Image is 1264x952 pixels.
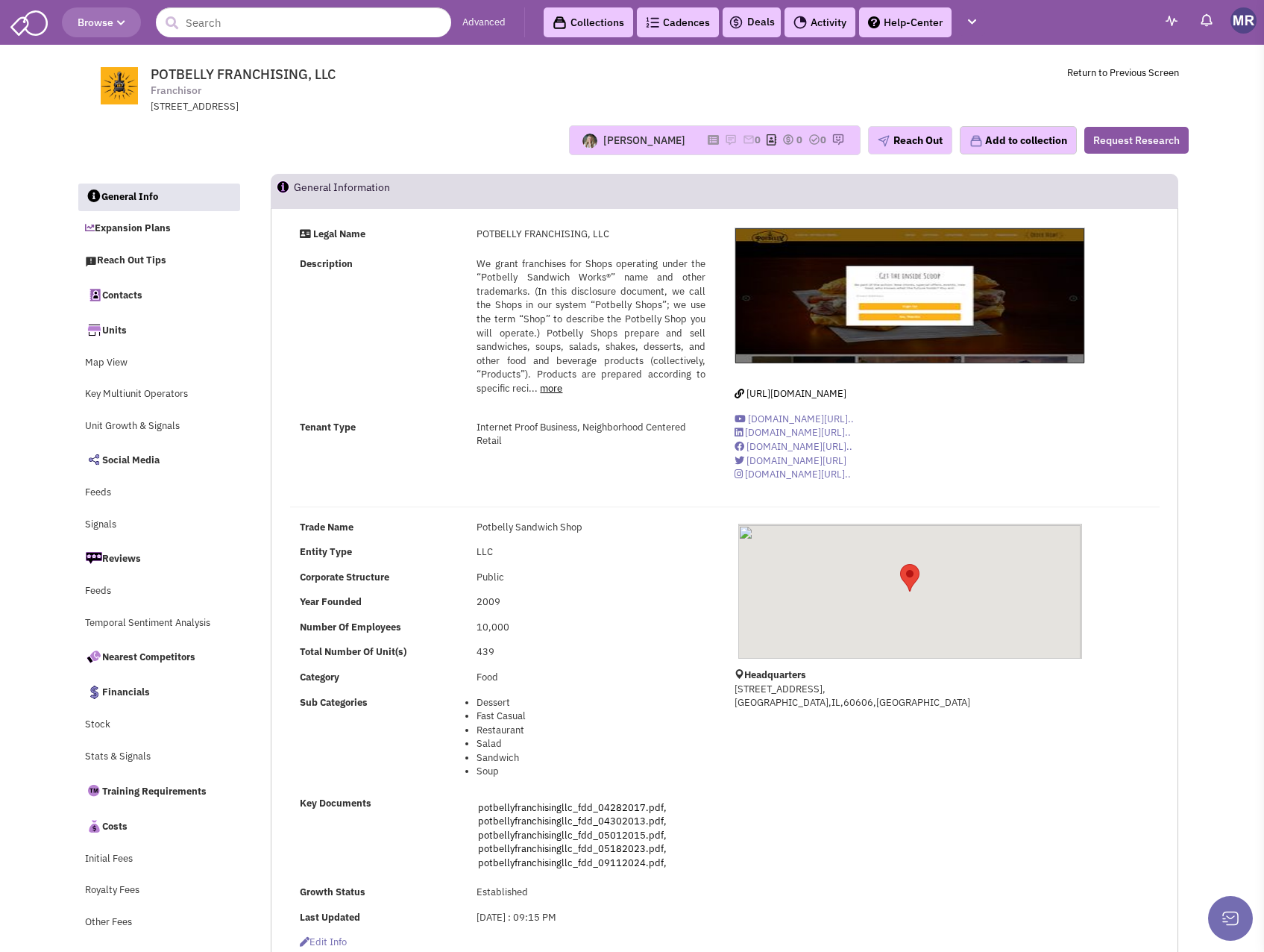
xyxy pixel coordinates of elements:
[467,545,714,560] div: LLC
[735,426,851,439] a: [DOMAIN_NAME][URL]..
[467,671,714,685] div: Food
[743,134,755,145] img: icon-email-active-16.png
[477,737,705,751] li: Salad
[300,696,368,709] b: Sub Categories
[78,479,240,507] a: Feeds
[467,886,714,900] div: Established
[746,454,846,467] span: [DOMAIN_NAME][URL]
[735,683,1085,710] p: [STREET_ADDRESS], [GEOGRAPHIC_DATA],IL,60606,[GEOGRAPHIC_DATA]
[78,413,240,441] a: Unit Growth & Signals
[300,621,401,633] b: Number Of Employees
[300,797,371,809] b: Key Documents
[78,314,240,345] a: Units
[477,257,705,395] span: We grant franchises for Shops operating under the “Potbelly Sandwich Works®” name and other trade...
[477,765,705,779] li: Soup
[78,184,241,212] a: General Info
[78,743,240,771] a: Stats & Signals
[300,886,365,898] b: Growth Status
[735,454,846,467] a: [DOMAIN_NAME][URL]
[467,421,714,448] div: Internet Proof Business, Neighborhood Centered Retail
[735,387,846,400] a: [URL][DOMAIN_NAME]
[729,13,775,31] a: Deals
[785,7,855,37] a: Activity
[729,13,743,31] img: icon-deals.svg
[78,511,240,539] a: Signals
[300,911,360,924] b: Last Updated
[868,126,952,154] button: Reach Out
[478,842,667,855] a: potbellyfranchisingllc_fdd_05182023.pdf,
[78,610,240,638] a: Temporal Sentiment Analysis
[603,133,685,148] div: [PERSON_NAME]
[156,7,451,37] input: Search
[745,426,851,439] span: [DOMAIN_NAME][URL]..
[1067,66,1179,79] a: Return to Previous Screen
[78,711,240,739] a: Stock
[735,468,851,480] a: [DOMAIN_NAME][URL]..
[553,16,567,30] img: icon-collection-lavender-black.svg
[78,247,240,275] a: Reach Out Tips
[300,521,353,533] b: Trade Name
[78,845,240,874] a: Initial Fees
[832,134,844,145] img: research-icon.png
[462,16,506,30] a: Advanced
[745,468,851,480] span: [DOMAIN_NAME][URL]..
[735,440,852,453] a: [DOMAIN_NAME][URL]..
[969,134,983,148] img: icon-collection-lavender.png
[744,668,806,681] b: Headquarters
[467,521,714,535] div: Potbelly Sandwich Shop
[646,17,659,28] img: Cadences_logo.png
[300,545,352,558] b: Entity Type
[746,387,846,400] span: [URL][DOMAIN_NAME]
[477,710,705,724] li: Fast Casual
[793,16,807,29] img: Activity.png
[313,228,365,240] strong: Legal Name
[300,595,362,608] b: Year Founded
[478,829,667,842] a: potbellyfranchisingllc_fdd_05012015.pdf,
[467,911,714,925] div: [DATE] : 09:15 PM
[735,413,854,425] a: [DOMAIN_NAME][URL]..
[78,444,240,475] a: Social Media
[735,228,1084,363] img: POTBELLY FRANCHISING, LLC
[900,564,919,592] div: POTBELLY FRANCHISING, LLC
[78,381,240,409] a: Key Multiunit Operators
[300,257,353,270] strong: Description
[151,83,201,98] span: Franchisor
[820,134,826,146] span: 0
[782,134,794,145] img: icon-dealamount.png
[755,134,761,146] span: 0
[467,621,714,635] div: 10,000
[1084,127,1189,154] button: Request Research
[478,815,667,827] a: potbellyfranchisingllc_fdd_04302013.pdf,
[796,134,802,146] span: 0
[467,228,714,242] div: POTBELLY FRANCHISING, LLC
[300,571,389,583] b: Corporate Structure
[300,645,406,658] b: Total Number Of Unit(s)
[78,16,125,29] span: Browse
[78,349,240,378] a: Map View
[151,100,540,114] div: [STREET_ADDRESS]
[10,7,48,36] img: SmartAdmin
[725,134,737,145] img: icon-note.png
[477,696,705,710] li: Dessert
[78,542,240,574] a: Reviews
[859,7,952,37] a: Help-Center
[544,7,633,37] a: Collections
[300,936,347,948] span: Edit info
[78,775,240,807] a: Training Requirements
[300,671,339,683] b: Category
[151,66,336,83] span: POTBELLY FRANCHISING, LLC
[294,175,390,207] h2: General Information
[868,16,880,28] img: help.png
[477,724,705,738] li: Restaurant
[1230,7,1257,34] img: Matt Rau
[748,413,854,425] span: [DOMAIN_NAME][URL]..
[467,571,714,585] div: Public
[540,382,562,395] a: more
[960,126,1077,154] button: Add to collection
[478,857,667,869] a: potbellyfranchisingllc_fdd_09112024.pdf,
[78,641,240,672] a: Nearest Competitors
[467,595,714,610] div: 2009
[878,135,890,147] img: plane.png
[467,645,714,660] div: 439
